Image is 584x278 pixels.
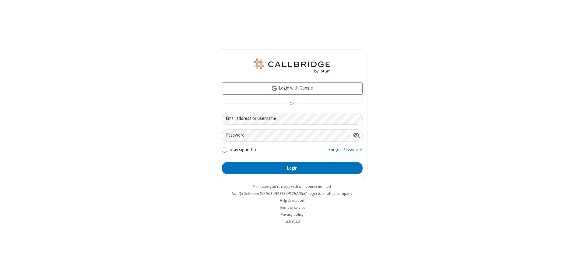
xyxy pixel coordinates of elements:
input: Email address or username [222,113,363,125]
img: QA Selenium DO NOT DELETE OR CHANGE [252,59,332,73]
a: Terms of service [279,205,305,210]
a: Forgot Password? [328,146,363,158]
img: google-icon.png [271,85,278,92]
button: Login to another company [308,191,352,196]
input: Password [222,130,350,141]
li: v2.6.349.3 [217,219,367,224]
a: Make sure you're ready with our connection test [253,184,331,189]
li: Not QA Selenium DO NOT DELETE OR CHANGE? [217,191,367,196]
a: Privacy policy [281,212,304,217]
a: Login with Google [222,82,363,94]
span: OR [287,100,297,108]
button: Login [222,162,363,174]
div: Show password [350,130,362,141]
label: Stay signed in [230,146,256,153]
a: Help & support [280,198,304,203]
